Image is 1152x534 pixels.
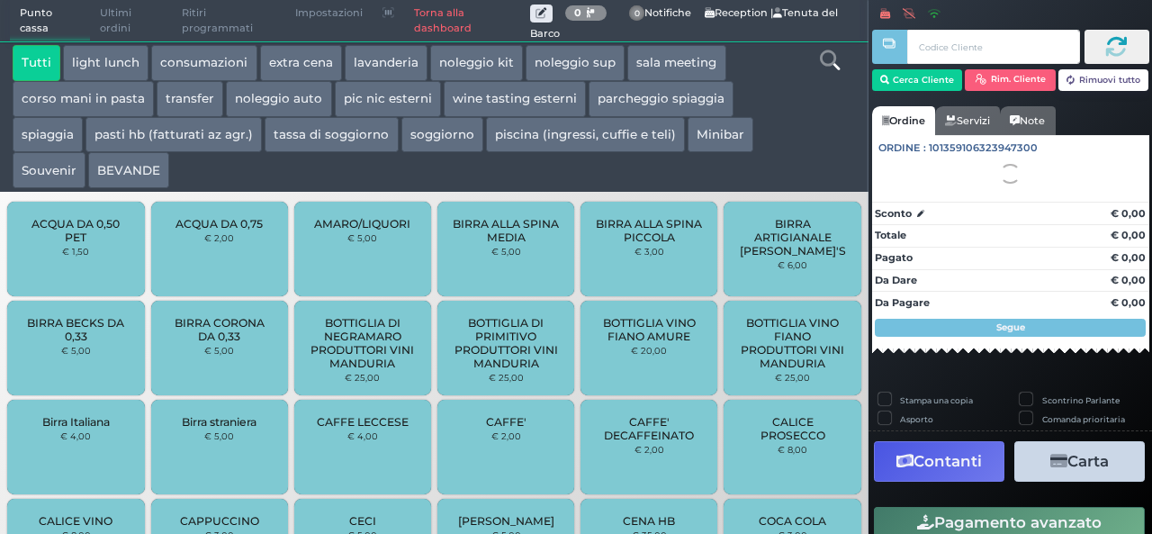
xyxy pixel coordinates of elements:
span: ACQUA DA 0,50 PET [22,217,130,244]
button: lavanderia [345,45,427,81]
span: BIRRA ARTIGIANALE [PERSON_NAME]'S [739,217,846,258]
span: Ultimi ordini [90,1,172,41]
strong: € 0,00 [1111,274,1146,286]
small: € 25,00 [345,372,380,383]
button: Tutti [13,45,60,81]
small: € 1,50 [62,246,89,257]
span: BIRRA ALLA SPINA MEDIA [453,217,560,244]
strong: Segue [996,321,1025,333]
button: Souvenir [13,152,85,188]
span: Birra Italiana [42,415,110,429]
strong: Sconto [875,206,912,222]
small: € 3,00 [634,246,664,257]
strong: Pagato [875,251,913,264]
span: Impostazioni [285,1,373,26]
span: CALICE PROSECCO [739,415,846,442]
input: Codice Cliente [907,30,1079,64]
button: spiaggia [13,117,83,153]
span: CALICE VINO [39,514,112,528]
small: € 4,00 [60,430,91,441]
button: transfer [157,81,223,117]
a: Note [1000,106,1055,135]
span: BOTTIGLIA DI PRIMITIVO PRODUTTORI VINI MANDURIA [453,316,560,370]
span: Ritiri programmati [172,1,285,41]
span: ACQUA DA 0,75 [175,217,263,231]
span: BIRRA ALLA SPINA PICCOLA [596,217,703,244]
span: CAFFE' [486,415,526,429]
button: light lunch [63,45,148,81]
button: Rimuovi tutto [1058,69,1149,91]
small: € 4,00 [347,430,378,441]
label: Stampa una copia [900,394,973,406]
small: € 6,00 [778,259,807,270]
span: BOTTIGLIA VINO FIANO PRODUTTORI VINI MANDURIA [739,316,846,370]
button: piscina (ingressi, cuffie e teli) [486,117,685,153]
small: € 8,00 [778,444,807,455]
strong: Da Dare [875,274,917,286]
small: € 5,00 [347,232,377,243]
strong: Totale [875,229,906,241]
span: 101359106323947300 [929,140,1038,156]
span: BIRRA CORONA DA 0,33 [166,316,273,343]
strong: € 0,00 [1111,207,1146,220]
label: Comanda prioritaria [1042,413,1125,425]
span: Punto cassa [10,1,91,41]
strong: Da Pagare [875,296,930,309]
strong: € 0,00 [1111,296,1146,309]
b: 0 [574,6,581,19]
span: COCA COLA [759,514,826,528]
button: noleggio auto [226,81,331,117]
strong: € 0,00 [1111,229,1146,241]
label: Scontrino Parlante [1042,394,1120,406]
button: noleggio kit [430,45,523,81]
small: € 2,00 [204,232,234,243]
a: Torna alla dashboard [404,1,529,41]
button: Carta [1014,441,1145,482]
small: € 5,00 [204,430,234,441]
a: Ordine [872,106,935,135]
button: tassa di soggiorno [265,117,398,153]
small: € 2,00 [634,444,664,455]
small: € 25,00 [775,372,810,383]
small: € 2,00 [491,430,521,441]
span: [PERSON_NAME] [458,514,554,528]
button: corso mani in pasta [13,81,154,117]
strong: € 0,00 [1111,251,1146,264]
small: € 25,00 [489,372,524,383]
button: parcheggio spiaggia [589,81,733,117]
button: pasti hb (fatturati az agr.) [85,117,262,153]
button: Minibar [688,117,753,153]
button: sala meeting [627,45,725,81]
button: consumazioni [151,45,256,81]
small: € 5,00 [61,345,91,356]
span: Birra straniera [182,415,256,429]
button: Rim. Cliente [965,69,1056,91]
span: BOTTIGLIA DI NEGRAMARO PRODUTTORI VINI MANDURIA [310,316,417,370]
span: Ordine : [878,140,926,156]
span: BIRRA BECKS DA 0,33 [22,316,130,343]
button: wine tasting esterni [444,81,586,117]
small: € 5,00 [491,246,521,257]
button: extra cena [260,45,342,81]
button: noleggio sup [526,45,625,81]
button: pic nic esterni [335,81,441,117]
span: 0 [629,5,645,22]
span: BOTTIGLIA VINO FIANO AMURE [596,316,703,343]
span: AMARO/LIQUORI [314,217,410,231]
small: € 5,00 [204,345,234,356]
button: BEVANDE [88,152,169,188]
span: CAPPUCCINO [180,514,259,528]
a: Servizi [935,106,1000,135]
button: soggiorno [401,117,483,153]
span: CECI [349,514,376,528]
span: CAFFE' DECAFFEINATO [596,415,703,442]
button: Contanti [874,441,1004,482]
small: € 20,00 [631,345,667,356]
span: CENA HB [623,514,675,528]
button: Cerca Cliente [872,69,963,91]
span: CAFFE LECCESE [317,415,409,429]
label: Asporto [900,413,933,425]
